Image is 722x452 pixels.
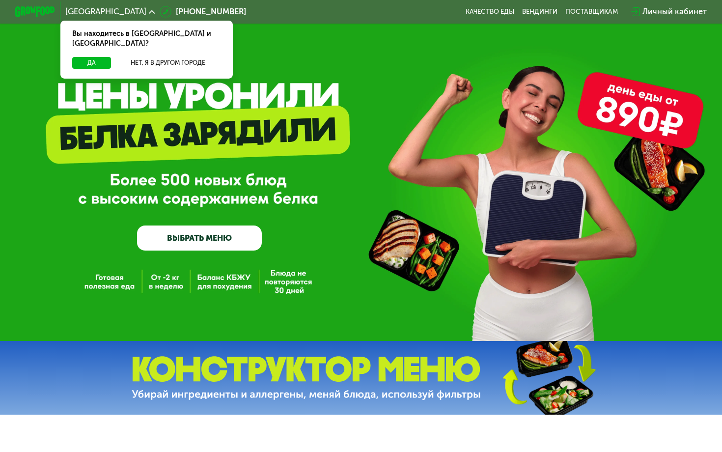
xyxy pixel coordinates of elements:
div: Личный кабинет [642,6,707,18]
a: Вендинги [522,8,557,16]
span: [GEOGRAPHIC_DATA] [65,8,146,16]
a: [PHONE_NUMBER] [160,6,246,18]
button: Нет, я в другом городе [115,57,221,69]
a: Качество еды [466,8,514,16]
a: ВЫБРАТЬ МЕНЮ [137,226,262,251]
button: Да [72,57,111,69]
div: поставщикам [565,8,618,16]
div: Вы находитесь в [GEOGRAPHIC_DATA] и [GEOGRAPHIC_DATA]? [60,21,233,57]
